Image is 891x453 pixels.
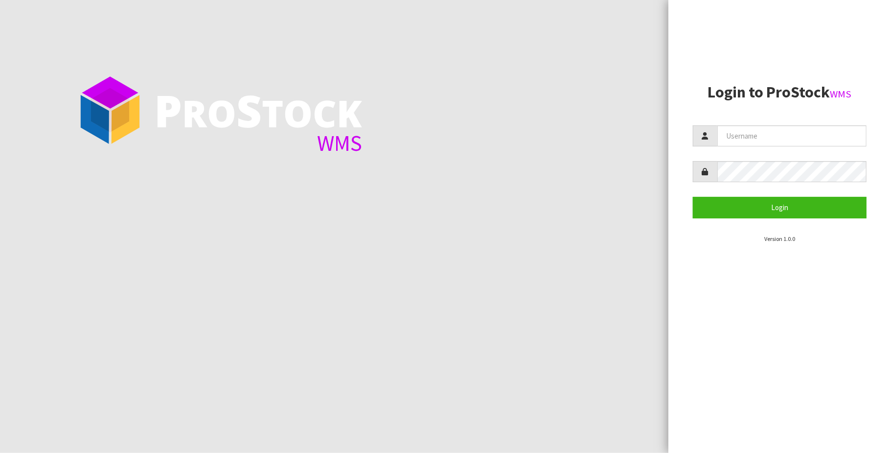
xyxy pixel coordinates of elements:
[154,88,362,132] div: ro tock
[830,88,851,100] small: WMS
[717,125,867,146] input: Username
[693,84,867,101] h2: Login to ProStock
[764,235,795,242] small: Version 1.0.0
[693,197,867,218] button: Login
[236,80,262,140] span: S
[154,132,362,154] div: WMS
[154,80,182,140] span: P
[73,73,147,147] img: ProStock Cube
